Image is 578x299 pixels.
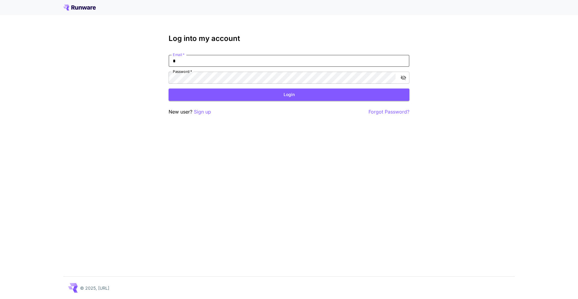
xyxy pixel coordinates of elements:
[169,108,211,116] p: New user?
[398,72,409,83] button: toggle password visibility
[194,108,211,116] button: Sign up
[173,69,192,74] label: Password
[368,108,409,116] button: Forgot Password?
[80,285,109,291] p: © 2025, [URL]
[169,34,409,43] h3: Log into my account
[169,89,409,101] button: Login
[173,52,185,57] label: Email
